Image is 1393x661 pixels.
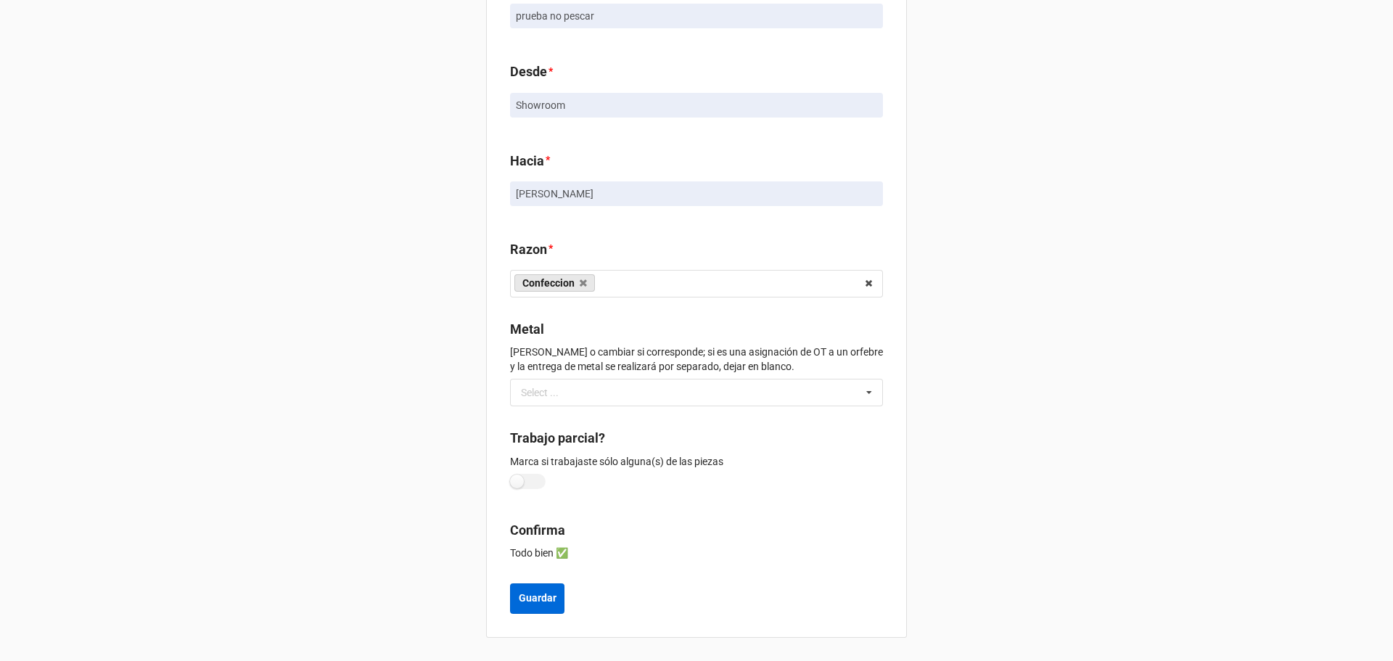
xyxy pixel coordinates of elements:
[510,345,883,374] p: [PERSON_NAME] o cambiar si corresponde; si es una asignación de OT a un orfebre y la entrega de m...
[510,151,544,171] label: Hacia
[516,9,877,23] p: prueba no pescar
[514,274,595,292] a: Confeccion
[510,62,547,82] label: Desde
[510,583,564,614] button: Guardar
[510,454,883,469] p: Marca si trabajaste sólo alguna(s) de las piezas
[519,591,556,606] b: Guardar
[516,186,877,201] p: [PERSON_NAME]
[510,319,544,340] label: Metal
[516,98,877,112] p: Showroom
[510,522,565,538] b: Confirma
[517,385,580,401] div: Select ...
[510,239,547,260] label: Razon
[510,546,883,560] p: Todo bien ✅
[510,428,605,448] label: Trabajo parcial?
